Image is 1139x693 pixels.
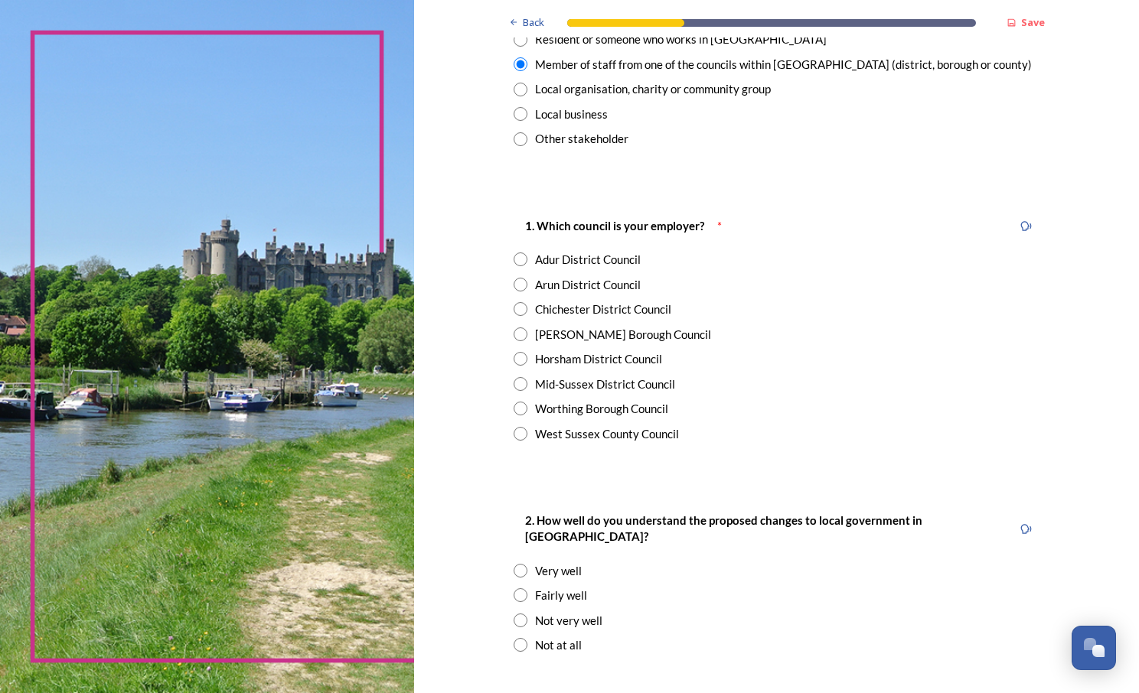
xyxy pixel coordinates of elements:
strong: 1. Which council is your employer? [525,219,704,233]
div: Member of staff from one of the councils within [GEOGRAPHIC_DATA] (district, borough or county) [535,56,1032,73]
div: Not at all [535,636,582,654]
div: Resident or someone who works in [GEOGRAPHIC_DATA] [535,31,827,48]
div: Very well [535,562,582,580]
div: Local organisation, charity or community group [535,80,771,98]
div: Mid-Sussex District Council [535,376,675,393]
div: Other stakeholder [535,130,628,148]
span: Back [523,15,544,30]
div: Local business [535,106,608,123]
div: Arun District Council [535,276,641,294]
div: Not very well [535,612,602,630]
button: Open Chat [1072,626,1116,670]
div: [PERSON_NAME] Borough Council [535,326,711,343]
div: Horsham District Council [535,350,662,368]
div: Fairly well [535,587,587,604]
div: Adur District Council [535,251,641,268]
strong: 2. How well do you understand the proposed changes to local government in [GEOGRAPHIC_DATA]? [525,513,925,543]
div: Worthing Borough Council [535,400,668,418]
strong: Save [1021,15,1045,29]
div: Chichester District Council [535,301,671,318]
div: West Sussex County Council [535,425,679,443]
